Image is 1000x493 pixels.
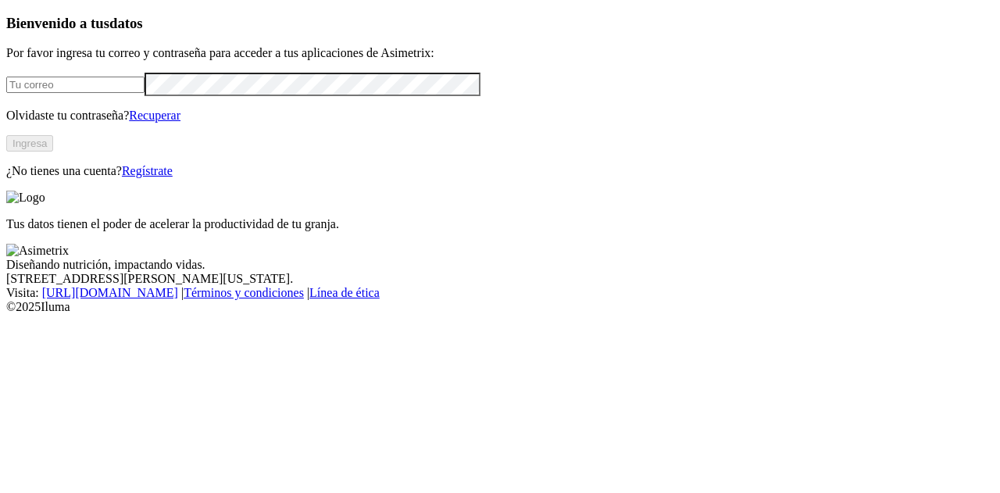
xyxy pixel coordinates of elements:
span: datos [109,15,143,31]
input: Tu correo [6,77,145,93]
p: Olvidaste tu contraseña? [6,109,994,123]
a: Términos y condiciones [184,286,304,299]
div: [STREET_ADDRESS][PERSON_NAME][US_STATE]. [6,272,994,286]
a: Línea de ética [309,286,380,299]
a: Recuperar [129,109,180,122]
div: © 2025 Iluma [6,300,994,314]
h3: Bienvenido a tus [6,15,994,32]
a: Regístrate [122,164,173,177]
p: Por favor ingresa tu correo y contraseña para acceder a tus aplicaciones de Asimetrix: [6,46,994,60]
div: Visita : | | [6,286,994,300]
button: Ingresa [6,135,53,152]
div: Diseñando nutrición, impactando vidas. [6,258,994,272]
p: Tus datos tienen el poder de acelerar la productividad de tu granja. [6,217,994,231]
p: ¿No tienes una cuenta? [6,164,994,178]
a: [URL][DOMAIN_NAME] [42,286,178,299]
img: Asimetrix [6,244,69,258]
img: Logo [6,191,45,205]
